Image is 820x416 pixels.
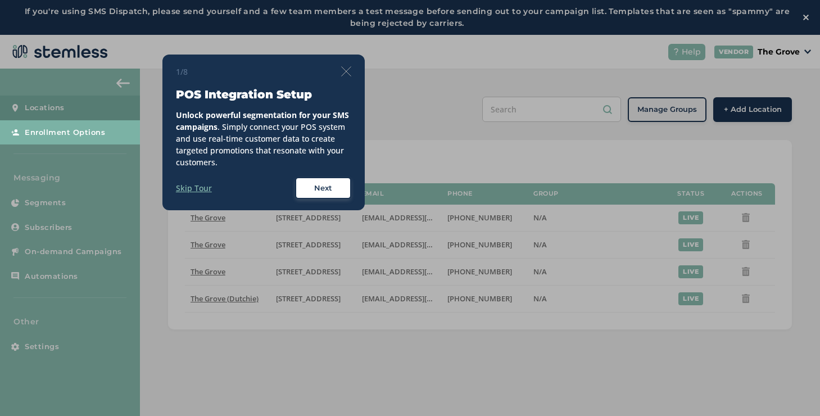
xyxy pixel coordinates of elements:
[176,182,212,194] label: Skip Tour
[295,177,351,200] button: Next
[764,362,820,416] iframe: Chat Widget
[176,109,351,168] div: . Simply connect your POS system and use real-time customer data to create targeted promotions th...
[176,110,349,132] strong: Unlock powerful segmentation for your SMS campaigns
[341,66,351,76] img: icon-close-thin-accent-606ae9a3.svg
[176,87,351,102] h3: POS Integration Setup
[176,66,188,78] span: 1/8
[25,127,105,138] span: Enrollment Options
[314,183,332,194] span: Next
